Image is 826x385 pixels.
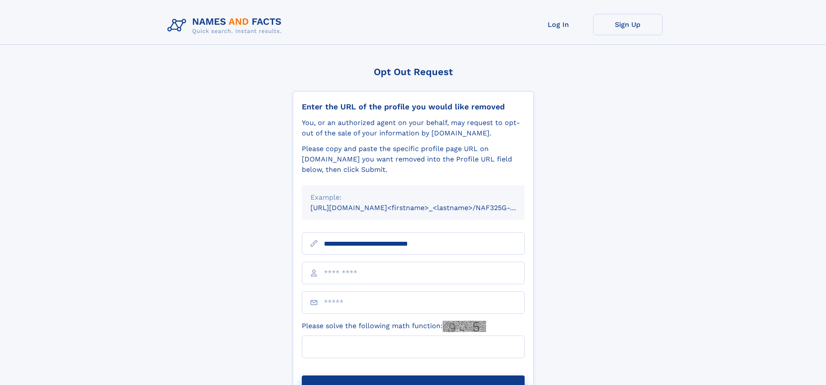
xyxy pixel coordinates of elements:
div: Example: [310,192,516,203]
img: Logo Names and Facts [164,14,289,37]
a: Sign Up [593,14,663,35]
div: Enter the URL of the profile you would like removed [302,102,525,112]
div: You, or an authorized agent on your behalf, may request to opt-out of the sale of your informatio... [302,118,525,138]
div: Please copy and paste the specific profile page URL on [DOMAIN_NAME] you want removed into the Pr... [302,144,525,175]
label: Please solve the following math function: [302,321,486,332]
a: Log In [524,14,593,35]
small: [URL][DOMAIN_NAME]<firstname>_<lastname>/NAF325G-xxxxxxxx [310,204,541,212]
div: Opt Out Request [293,66,534,77]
